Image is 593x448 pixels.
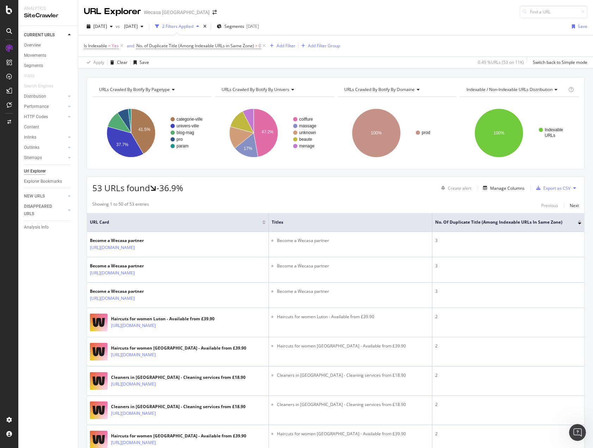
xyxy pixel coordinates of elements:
[24,203,66,218] a: DISAPPEARED URLS
[24,72,35,80] div: Visits
[545,133,555,138] text: URLs
[299,130,316,135] text: unknown
[541,202,558,208] div: Previous
[467,86,552,92] span: Indexable / Non-Indexable URLs distribution
[6,102,135,125] div: SEO dit…
[24,168,46,175] div: Url Explorer
[111,381,156,388] a: [URL][DOMAIN_NAME]
[11,231,17,237] button: Sélectionneur d’emoji
[24,224,73,231] a: Analysis Info
[277,263,429,269] li: Become a Wecasa partner
[24,113,66,121] a: HTTP Codes
[24,103,66,110] a: Performance
[569,21,587,32] button: Save
[138,127,150,132] text: 41.5%
[34,4,80,9] h1: [PERSON_NAME]
[435,237,581,244] div: 3
[244,146,252,151] text: 17%
[465,84,567,95] h4: Indexable / Non-Indexable URLs Distribution
[22,29,128,34] span: [DOMAIN_NAME] | GA visits not showing up
[272,219,419,225] span: Titles
[112,41,119,51] span: Yes
[344,86,415,92] span: URLs Crawled By Botify By domaine
[24,103,49,110] div: Performance
[277,288,429,295] li: Become a Wecasa partner
[6,86,135,102] div: SEO dit…
[255,43,258,49] span: >
[343,84,450,95] h4: URLs Crawled By Botify By domaine
[38,41,130,48] div: lequel ? Search Console ? Analytics ?
[533,182,570,194] button: Export as CSV
[92,102,210,164] svg: A chart.
[84,43,107,49] span: Is Indexable
[435,343,581,349] div: 2
[460,102,579,164] svg: A chart.
[92,201,149,210] div: Showing 1 to 50 of 53 entries
[84,21,116,32] button: [DATE]
[111,374,246,381] div: Cleaners in [GEOGRAPHIC_DATA] - Cleaning services from £18.90
[298,42,340,50] button: Add Filter Group
[90,270,135,277] a: [URL][DOMAIN_NAME]
[435,314,581,320] div: 2
[277,372,429,379] li: Cleaners in [GEOGRAPHIC_DATA] - Cleaning services from £18.90
[69,86,135,101] div: ça fonctionne bien oui
[259,41,261,51] span: 0
[6,193,135,220] div: SEO dit…
[24,224,49,231] div: Analysis Info
[24,93,46,100] div: Distribution
[75,90,130,97] div: ça fonctionne bien oui
[177,137,183,142] text: pro
[90,237,163,244] div: Become a Wecasa partner
[24,6,72,12] div: Analytics
[84,57,104,68] button: Apply
[111,345,246,351] div: Haircuts for women [GEOGRAPHIC_DATA] - Available from £39.90
[299,137,312,142] text: beaute
[111,404,246,410] div: Cleaners in [GEOGRAPHIC_DATA] - Cleaning services from £18.90
[435,431,581,437] div: 2
[20,4,31,15] img: Profile image for Jenny
[107,57,128,68] button: Clear
[24,62,43,69] div: Segments
[110,3,124,16] button: Accueil
[25,102,135,124] div: et c'est bien le bon qui est actuellement renseigné
[24,193,45,200] div: NEW URLS
[24,42,73,49] a: Overview
[6,58,116,80] div: Vous pouvez essayer les deux, s'il vous plaît ?
[90,343,107,361] img: main image
[90,244,135,251] a: [URL][DOMAIN_NAME]
[24,42,41,49] div: Overview
[277,237,429,244] li: Become a Wecasa partner
[90,295,135,302] a: [URL][DOMAIN_NAME]
[136,43,254,49] span: No. of Duplicate Title (Among Indexable URLs in Same Zone)
[156,182,183,194] div: -36.9%
[24,83,53,90] div: Search Engines
[24,31,66,39] a: CURRENT URLS
[162,23,193,29] div: 2 Filters Applied
[6,58,135,86] div: Jenny dit…
[116,23,121,29] span: vs
[121,228,132,240] button: Envoyer un message…
[533,59,587,65] div: Switch back to Simple mode
[99,86,170,92] span: URLs Crawled By Botify By pagetype
[543,185,570,191] div: Export as CSV
[6,37,135,58] div: SEO dit…
[124,3,136,16] div: Fermer
[131,57,149,68] button: Save
[438,182,471,194] button: Create alert
[220,84,328,95] h4: URLs Crawled By Botify By univers
[90,401,107,419] img: main image
[33,37,135,52] div: lequel ? Search Console ? Analytics ?
[480,184,525,192] button: Manage Columns
[24,144,66,151] a: Outlinks
[435,219,567,225] span: No. of Duplicate Title (Among Indexable URLs in Same Zone)
[24,178,73,185] a: Explorer Bookmarks
[24,123,73,131] a: Content
[177,123,199,128] text: univers-ville
[24,178,62,185] div: Explorer Bookmarks
[277,401,429,408] li: Cleaners in [GEOGRAPHIC_DATA] - Cleaning services from £18.90
[31,106,130,120] div: et c'est bien le bon qui est actuellement renseigné
[24,113,48,121] div: HTTP Codes
[117,59,128,65] div: Clear
[308,43,340,49] div: Add Filter Group
[140,59,149,65] div: Save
